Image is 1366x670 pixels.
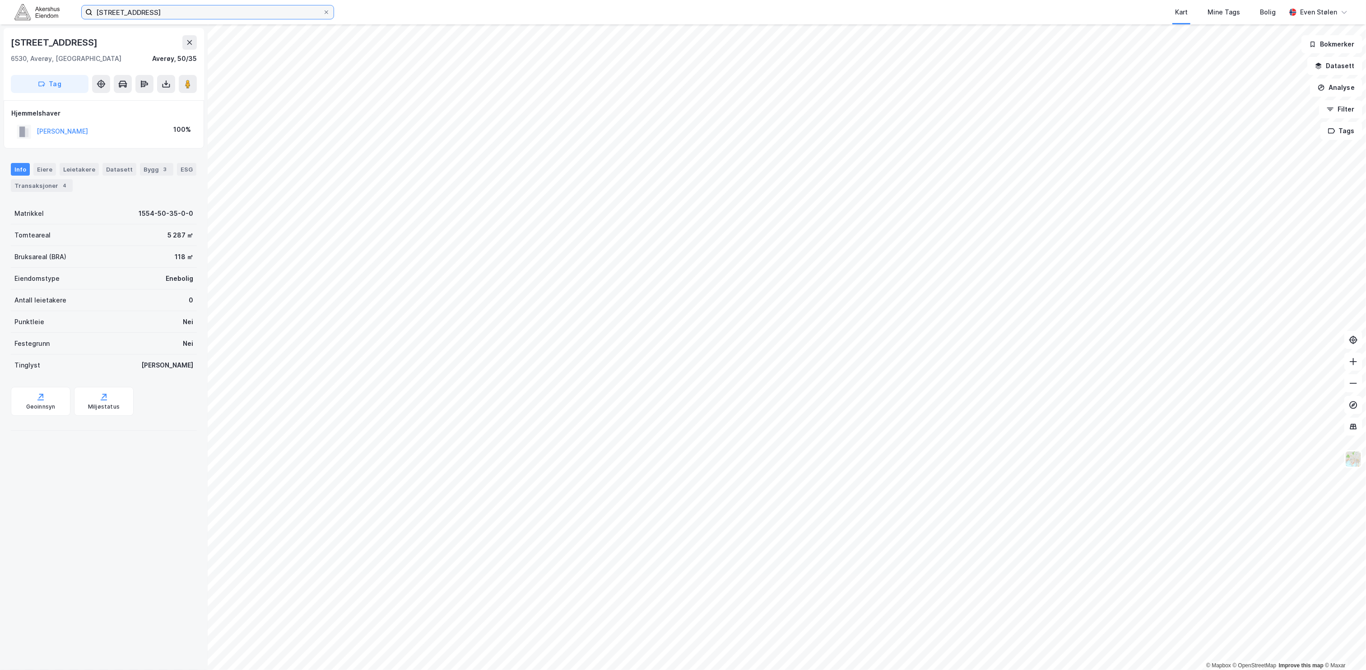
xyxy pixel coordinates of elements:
[102,163,136,176] div: Datasett
[139,208,193,219] div: 1554-50-35-0-0
[11,108,196,119] div: Hjemmelshaver
[1307,57,1362,75] button: Datasett
[140,163,173,176] div: Bygg
[189,295,193,306] div: 0
[1300,7,1337,18] div: Even Stølen
[167,230,193,241] div: 5 287 ㎡
[1321,627,1366,670] div: Kontrollprogram for chat
[161,165,170,174] div: 3
[88,403,120,410] div: Miljøstatus
[93,5,323,19] input: Søk på adresse, matrikkel, gårdeiere, leietakere eller personer
[175,251,193,262] div: 118 ㎡
[11,179,73,192] div: Transaksjoner
[11,53,121,64] div: 6530, Averøy, [GEOGRAPHIC_DATA]
[11,163,30,176] div: Info
[166,273,193,284] div: Enebolig
[14,316,44,327] div: Punktleie
[1279,662,1324,669] a: Improve this map
[60,163,99,176] div: Leietakere
[183,338,193,349] div: Nei
[177,163,196,176] div: ESG
[1320,122,1362,140] button: Tags
[11,35,99,50] div: [STREET_ADDRESS]
[1310,79,1362,97] button: Analyse
[33,163,56,176] div: Eiere
[1301,35,1362,53] button: Bokmerker
[173,124,191,135] div: 100%
[1175,7,1188,18] div: Kart
[141,360,193,371] div: [PERSON_NAME]
[1321,627,1366,670] iframe: Chat Widget
[1260,7,1276,18] div: Bolig
[1345,451,1362,468] img: Z
[1206,662,1231,669] a: Mapbox
[26,403,56,410] div: Geoinnsyn
[14,4,60,20] img: akershus-eiendom-logo.9091f326c980b4bce74ccdd9f866810c.svg
[14,273,60,284] div: Eiendomstype
[14,230,51,241] div: Tomteareal
[1233,662,1277,669] a: OpenStreetMap
[14,295,66,306] div: Antall leietakere
[183,316,193,327] div: Nei
[14,208,44,219] div: Matrikkel
[14,338,50,349] div: Festegrunn
[152,53,197,64] div: Averøy, 50/35
[60,181,69,190] div: 4
[14,251,66,262] div: Bruksareal (BRA)
[14,360,40,371] div: Tinglyst
[11,75,88,93] button: Tag
[1208,7,1240,18] div: Mine Tags
[1319,100,1362,118] button: Filter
